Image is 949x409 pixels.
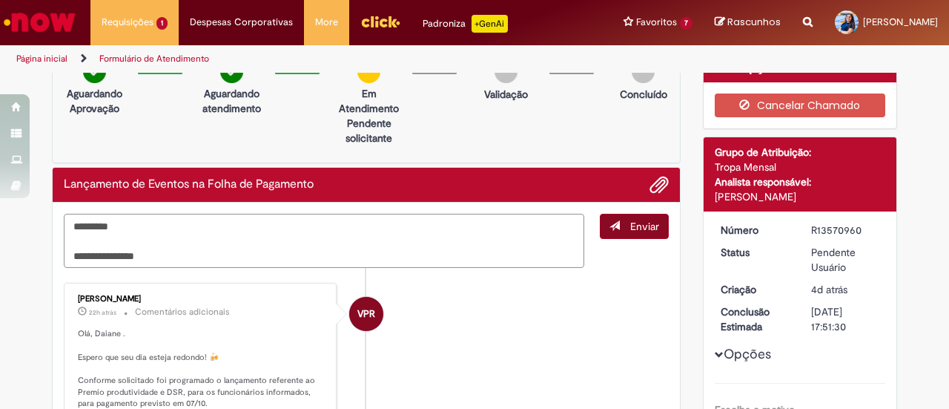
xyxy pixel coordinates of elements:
div: 26/09/2025 14:51:24 [811,282,880,297]
span: 7 [680,17,692,30]
span: Requisições [102,15,153,30]
p: Pendente solicitante [333,116,405,145]
small: Comentários adicionais [135,306,230,318]
img: click_logo_yellow_360x200.png [360,10,400,33]
div: Tropa Mensal [715,160,886,174]
p: Validação [484,87,528,102]
span: Favoritos [636,15,677,30]
span: 1 [156,17,168,30]
span: VPR [357,296,375,332]
div: [PERSON_NAME] [715,189,886,204]
div: [DATE] 17:51:30 [811,304,880,334]
div: R13570960 [811,223,880,238]
ul: Trilhas de página [11,45,621,73]
div: [PERSON_NAME] [78,295,325,304]
div: Pendente Usuário [811,245,880,275]
p: Concluído [620,87,667,102]
img: ServiceNow [1,7,78,37]
p: +GenAi [472,15,508,33]
div: Padroniza [423,15,508,33]
h2: Lançamento de Eventos na Folha de Pagamento Histórico de tíquete [64,178,314,192]
span: 4d atrás [811,283,847,296]
dt: Número [710,223,801,238]
p: Aguardando atendimento [196,86,268,116]
dt: Criação [710,282,801,297]
div: Vanessa Paiva Ribeiro [349,297,383,331]
span: Enviar [630,220,659,233]
span: 22h atrás [89,308,116,317]
time: 29/09/2025 09:46:52 [89,308,116,317]
a: Rascunhos [715,16,781,30]
textarea: Digite sua mensagem aqui... [64,214,584,268]
a: Formulário de Atendimento [99,53,209,65]
dt: Conclusão Estimada [710,304,801,334]
time: 26/09/2025 14:51:24 [811,283,847,296]
div: Grupo de Atribuição: [715,145,886,160]
div: Analista responsável: [715,174,886,189]
button: Enviar [600,214,669,239]
span: Despesas Corporativas [190,15,293,30]
button: Adicionar anexos [649,175,669,194]
dt: Status [710,245,801,260]
button: Cancelar Chamado [715,94,886,117]
span: [PERSON_NAME] [863,16,938,28]
a: Página inicial [16,53,67,65]
p: Em Atendimento [333,86,405,116]
span: Rascunhos [727,15,781,29]
span: More [315,15,338,30]
p: Aguardando Aprovação [59,86,130,116]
